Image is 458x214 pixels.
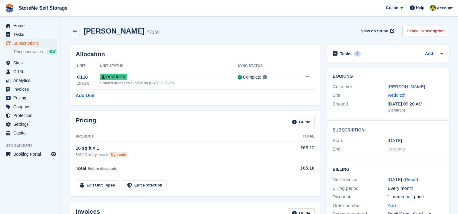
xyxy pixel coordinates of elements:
div: NEW [47,49,57,55]
span: Capital [13,129,50,137]
div: 1 month half price [388,193,443,200]
span: Ongoing [388,146,405,151]
a: Price increases NEW [14,48,57,55]
span: Invoices [13,85,50,93]
a: menu [3,76,57,85]
div: 16 sq ft [77,81,100,86]
a: menu [3,150,57,158]
a: Edit Protection [123,180,166,190]
a: menu [3,39,57,47]
img: StorMe [430,5,436,11]
a: View on Stripe [359,26,395,36]
h2: Allocation [76,51,315,58]
a: menu [3,94,57,102]
span: Settings [13,120,50,128]
a: menu [3,30,57,39]
th: Unit Status [100,61,238,71]
a: Edit Unit Types [76,180,119,190]
span: Protection [13,111,50,120]
th: Sync Status [238,61,291,71]
div: Order number [333,202,388,209]
h2: Tasks [340,51,352,57]
div: C118 [77,74,100,81]
a: Cancel Subscription [402,26,449,36]
span: Subscriptions [13,39,50,47]
div: £65.10 every month [76,152,283,158]
div: 0 [354,51,361,57]
h2: Subscription [333,127,443,133]
time: 2025-03-17 01:00:00 UTC [388,137,402,144]
a: menu [3,111,57,120]
div: Booked [333,101,388,113]
div: Complete [243,74,261,80]
a: menu [3,85,57,93]
a: StoreMe Self Storage [16,3,70,13]
a: Add Unit [76,92,94,99]
a: Preview store [50,151,57,158]
div: 77160 [147,29,160,36]
a: Add [425,50,433,57]
div: Site [333,92,388,99]
div: Start [333,137,388,144]
div: Every month [388,185,443,192]
div: [DATE] 09:20 AM [388,101,443,108]
span: Total [76,166,86,171]
a: [PERSON_NAME] [388,84,425,89]
div: Discount [333,193,388,200]
a: Reset [405,177,417,182]
h2: Pricing [76,117,96,127]
a: menu [3,120,57,128]
span: Analytics [13,76,50,85]
div: Dynamic [109,152,128,158]
span: Help [416,5,424,11]
a: menu [3,21,57,30]
h2: Billing [333,166,443,172]
div: Storefront [388,107,443,113]
span: Create [386,5,398,11]
span: Storefront [5,142,60,148]
div: [DATE] ( ) [388,176,443,183]
a: menu [3,102,57,111]
span: Sites [13,59,50,67]
th: Total [283,132,315,141]
div: £65.10 [283,165,315,172]
h2: [PERSON_NAME] [84,27,144,35]
th: Unit [76,61,100,71]
span: CRM [13,67,50,76]
a: Redditch [388,92,406,98]
a: Guide [288,117,315,127]
span: Occupied [100,74,127,80]
a: menu [3,59,57,67]
span: Booking Portal [13,150,50,158]
div: 16 sq ft × 1 [76,145,283,152]
span: Tasks [13,30,50,39]
th: Product [76,132,283,141]
a: Add [388,202,396,209]
div: Next invoice [333,176,388,183]
div: Customer [333,83,388,90]
span: Coupons [13,102,50,111]
span: View on Stripe [361,28,388,34]
div: Granted access by StorMe on [DATE] 9:28 AM [100,80,238,86]
span: Home [13,21,50,30]
div: End [333,146,388,153]
img: stora-icon-8386f47178a22dfd0bd8f6a31ec36ba5ce8667c1dd55bd0f319d3a0aa187defe.svg [5,4,14,13]
td: £65.10 [283,141,315,161]
span: Pricing [13,94,50,102]
a: menu [3,67,57,76]
a: menu [3,129,57,137]
span: Before discounts [87,167,117,171]
h2: Booking [333,74,443,79]
div: Billing period [333,185,388,192]
img: icon-info-grey-7440780725fd019a000dd9b08b2336e03edf1995a4989e88bcd33f0948082b44.svg [263,75,267,79]
span: Price increases [14,49,43,55]
span: Account [437,5,453,11]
